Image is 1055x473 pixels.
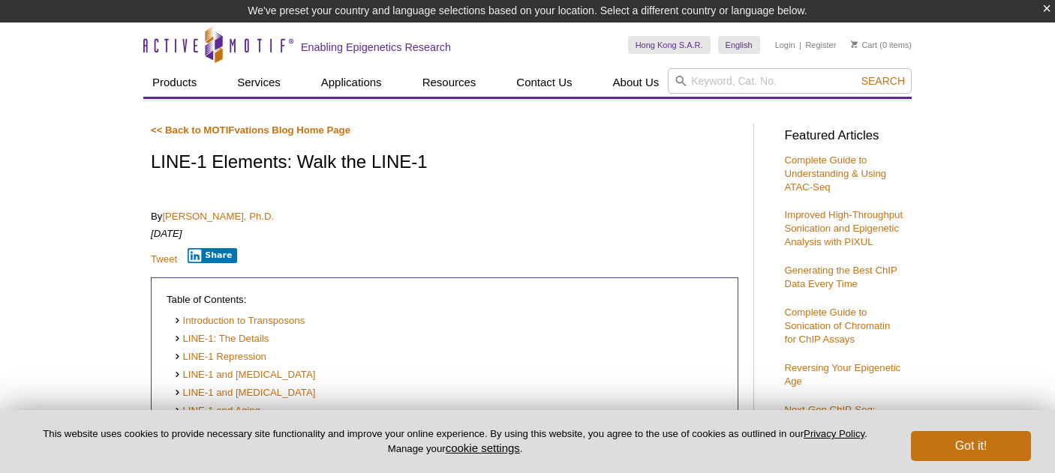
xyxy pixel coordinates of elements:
[851,36,912,54] li: (0 items)
[718,36,760,54] a: English
[174,404,260,418] a: LINE-1 and Aging
[784,362,900,387] a: Reversing Your Epigenetic Age
[507,68,581,97] a: Contact Us
[446,442,520,454] button: cookie settings
[775,40,795,50] a: Login
[784,154,886,193] a: Complete Guide to Understanding & Using ATAC-Seq
[784,130,904,142] h3: Featured Articles
[162,211,274,222] a: [PERSON_NAME], Ph.D.
[799,36,801,54] li: |
[804,428,864,439] a: Privacy Policy
[851,40,858,48] img: Your Cart
[784,209,903,247] a: Improved High-Throughput Sonication and Epigenetic Analysis with PIXUL
[301,40,451,54] h2: Enabling Epigenetics Research
[413,68,485,97] a: Resources
[851,40,877,50] a: Cart
[151,228,182,239] em: [DATE]
[312,68,391,97] a: Applications
[228,68,290,97] a: Services
[151,253,177,265] a: Tweet
[668,68,912,94] input: Keyword, Cat. No.
[861,75,905,87] span: Search
[151,152,738,174] h1: LINE-1 Elements: Walk the LINE-1
[174,386,315,400] a: LINE-1 and [MEDICAL_DATA]
[805,40,836,50] a: Register
[143,68,206,97] a: Products
[784,404,898,469] a: Next-Gen ChIP-Seq: Genome-Wide Single-Cell Analysis with Antibody-Guided Chromatin Tagmentation M...
[604,68,669,97] a: About Us
[188,248,238,263] button: Share
[167,293,723,307] p: Table of Contents:
[911,431,1031,461] button: Got it!
[174,350,266,364] a: LINE-1 Repression
[151,124,350,136] a: << Back to MOTIFvations Blog Home Page
[628,36,711,54] a: Hong Kong S.A.R.
[784,265,897,289] a: Generating the Best ChIP Data Every Time
[784,307,890,345] a: Complete Guide to Sonication of Chromatin for ChIP Assays
[151,210,738,223] p: By
[24,427,886,456] p: This website uses cookies to provide necessary site functionality and improve your online experie...
[174,314,305,328] a: Introduction to Transposons
[174,368,315,382] a: LINE-1 and [MEDICAL_DATA]
[174,332,269,346] a: LINE-1: The Details
[857,74,909,88] button: Search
